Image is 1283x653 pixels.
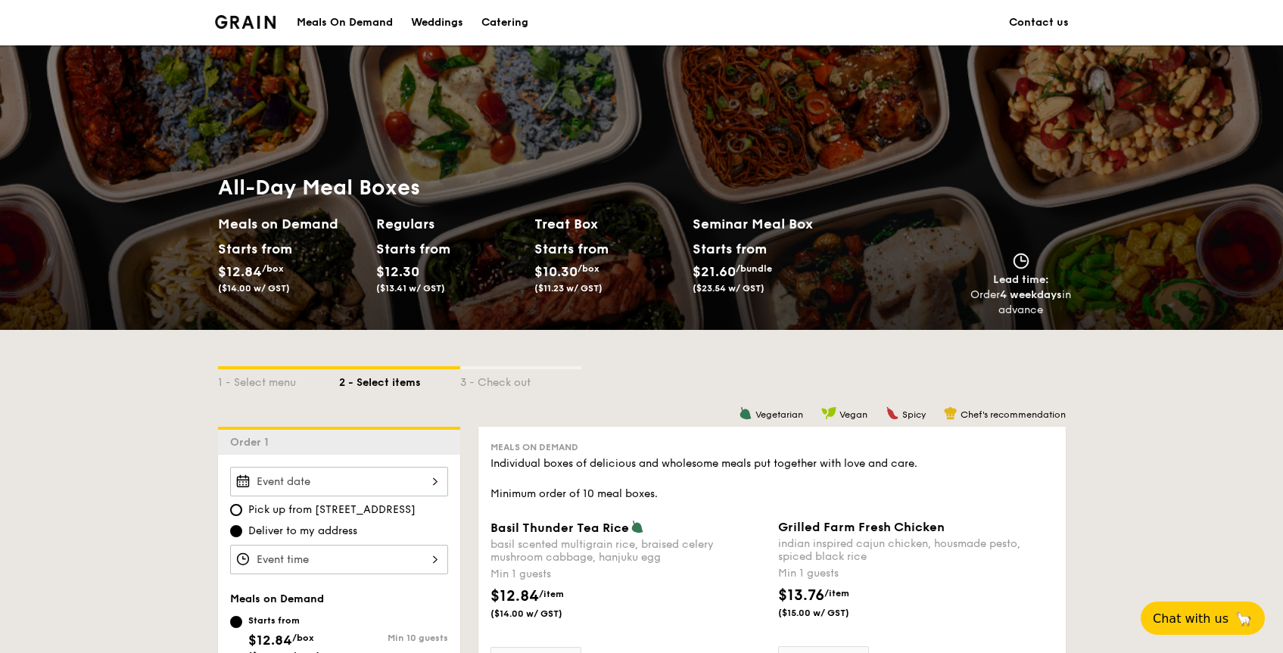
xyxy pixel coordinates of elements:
[230,592,324,605] span: Meals on Demand
[578,263,599,274] span: /box
[534,238,602,260] div: Starts from
[693,283,765,294] span: ($23.54 w/ GST)
[490,538,766,564] div: basil scented multigrain rice, braised celery mushroom cabbage, hanjuku egg
[230,504,242,516] input: Pick up from [STREET_ADDRESS]
[292,633,314,643] span: /box
[970,288,1072,318] div: Order in advance
[230,545,448,574] input: Event time
[961,409,1066,420] span: Chef's recommendation
[376,263,419,280] span: $12.30
[886,406,899,420] img: icon-spicy.37a8142b.svg
[631,520,644,533] img: icon-vegetarian.fe4039eb.svg
[376,213,522,235] h2: Regulars
[218,213,364,235] h2: Meals on Demand
[339,633,448,643] div: Min 10 guests
[693,238,766,260] div: Starts from
[230,525,242,537] input: Deliver to my address
[778,520,945,534] span: Grilled Farm Fresh Chicken
[218,174,851,201] h1: All-Day Meal Boxes
[534,213,680,235] h2: Treat Box
[230,616,242,628] input: Starts from$12.84/box($14.00 w/ GST)Min 10 guests
[218,263,262,280] span: $12.84
[218,369,339,390] div: 1 - Select menu
[1010,253,1032,269] img: icon-clock.2db775ea.svg
[693,213,851,235] h2: Seminar Meal Box
[218,283,290,294] span: ($14.00 w/ GST)
[534,283,603,294] span: ($11.23 w/ GST)
[778,586,824,605] span: $13.76
[490,521,629,535] span: Basil Thunder Tea Rice
[490,587,539,605] span: $12.84
[248,632,292,648] span: $12.84
[539,589,564,599] span: /item
[778,607,881,619] span: ($15.00 w/ GST)
[230,467,448,496] input: Event date
[693,263,736,280] span: $21.60
[339,369,460,390] div: 2 - Select items
[993,273,1049,286] span: Lead time:
[824,588,849,599] span: /item
[739,406,752,420] img: icon-vegetarian.fe4039eb.svg
[778,566,1054,581] div: Min 1 guests
[262,263,284,274] span: /box
[376,283,445,294] span: ($13.41 w/ GST)
[248,502,416,518] span: Pick up from [STREET_ADDRESS]
[490,456,1054,502] div: Individual boxes of delicious and wholesome meals put together with love and care. Minimum order ...
[736,263,772,274] span: /bundle
[248,524,357,539] span: Deliver to my address
[490,567,766,582] div: Min 1 guests
[230,436,275,449] span: Order 1
[1153,611,1229,626] span: Chat with us
[944,406,958,420] img: icon-chef-hat.a58ddaea.svg
[248,614,320,627] div: Starts from
[218,238,285,260] div: Starts from
[755,409,803,420] span: Vegetarian
[534,263,578,280] span: $10.30
[1000,288,1062,301] strong: 4 weekdays
[778,537,1054,563] div: indian inspired cajun chicken, housmade pesto, spiced black rice
[376,238,444,260] div: Starts from
[460,369,581,390] div: 3 - Check out
[215,15,276,29] img: Grain
[902,409,926,420] span: Spicy
[1235,610,1253,627] span: 🦙
[839,409,867,420] span: Vegan
[215,15,276,29] a: Logotype
[490,442,578,452] span: Meals on Demand
[490,608,593,620] span: ($14.00 w/ GST)
[1141,602,1265,635] button: Chat with us🦙
[821,406,836,420] img: icon-vegan.f8ff3823.svg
